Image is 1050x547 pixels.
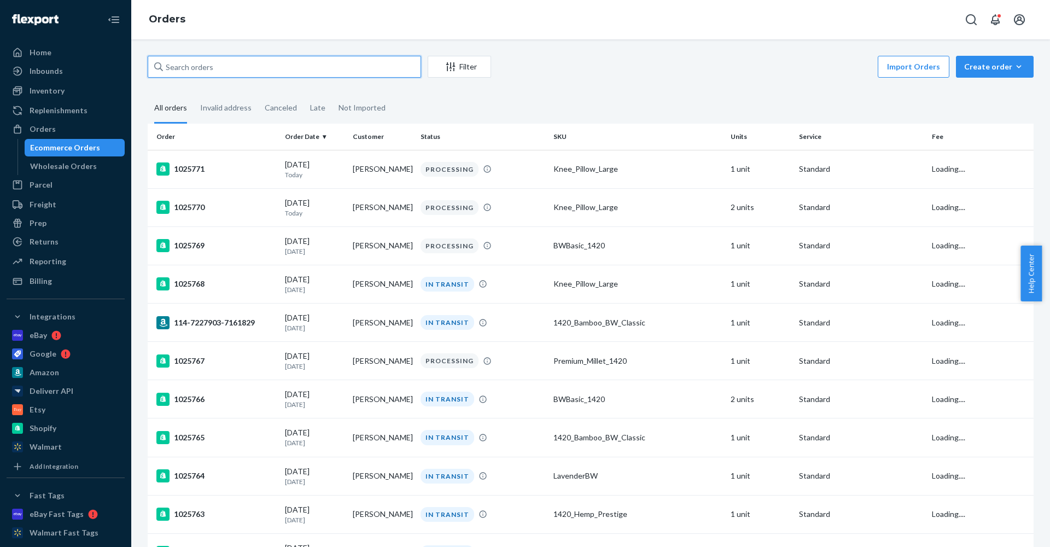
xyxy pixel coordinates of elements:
[156,162,276,176] div: 1025771
[30,330,47,341] div: eBay
[416,124,549,150] th: Status
[30,142,100,153] div: Ecommerce Orders
[7,176,125,194] a: Parcel
[960,9,982,31] button: Open Search Box
[421,507,474,522] div: IN TRANSIT
[7,214,125,232] a: Prep
[30,66,63,77] div: Inbounds
[200,94,252,122] div: Invalid address
[285,247,344,256] p: [DATE]
[353,132,412,141] div: Customer
[348,150,416,188] td: [PERSON_NAME]
[154,94,187,124] div: All orders
[7,196,125,213] a: Freight
[156,239,276,252] div: 1025769
[285,312,344,333] div: [DATE]
[7,327,125,344] a: eBay
[421,277,474,292] div: IN TRANSIT
[7,233,125,251] a: Returns
[348,457,416,495] td: [PERSON_NAME]
[726,495,794,533] td: 1 unit
[156,469,276,482] div: 1025764
[156,316,276,329] div: 114-7227903-7161829
[7,364,125,381] a: Amazon
[927,150,1034,188] td: Loading....
[30,179,52,190] div: Parcel
[285,323,344,333] p: [DATE]
[878,56,949,78] button: Import Orders
[7,82,125,100] a: Inventory
[1020,246,1042,301] span: Help Center
[795,124,927,150] th: Service
[7,401,125,418] a: Etsy
[285,389,344,409] div: [DATE]
[421,392,474,406] div: IN TRANSIT
[726,124,794,150] th: Units
[285,159,344,179] div: [DATE]
[799,240,923,251] p: Standard
[726,226,794,265] td: 1 unit
[30,276,52,287] div: Billing
[30,441,62,452] div: Walmart
[30,404,45,415] div: Etsy
[348,304,416,342] td: [PERSON_NAME]
[30,256,66,267] div: Reporting
[799,356,923,366] p: Standard
[30,311,75,322] div: Integrations
[421,238,479,253] div: PROCESSING
[149,13,185,25] a: Orders
[927,304,1034,342] td: Loading....
[421,162,479,177] div: PROCESSING
[553,240,722,251] div: BWBasic_1420
[30,199,56,210] div: Freight
[285,197,344,218] div: [DATE]
[30,218,46,229] div: Prep
[927,124,1034,150] th: Fee
[348,342,416,380] td: [PERSON_NAME]
[726,188,794,226] td: 2 units
[339,94,386,122] div: Not Imported
[7,308,125,325] button: Integrations
[927,188,1034,226] td: Loading....
[964,61,1025,72] div: Create order
[553,509,722,520] div: 1420_Hemp_Prestige
[421,353,479,368] div: PROCESSING
[310,94,325,122] div: Late
[285,515,344,525] p: [DATE]
[348,265,416,303] td: [PERSON_NAME]
[799,317,923,328] p: Standard
[30,490,65,501] div: Fast Tags
[7,460,125,473] a: Add Integration
[348,226,416,265] td: [PERSON_NAME]
[726,304,794,342] td: 1 unit
[285,274,344,294] div: [DATE]
[421,315,474,330] div: IN TRANSIT
[148,56,421,78] input: Search orders
[927,265,1034,303] td: Loading....
[30,124,56,135] div: Orders
[799,202,923,213] p: Standard
[799,278,923,289] p: Standard
[285,466,344,486] div: [DATE]
[25,158,125,175] a: Wholesale Orders
[30,161,97,172] div: Wholesale Orders
[30,527,98,538] div: Walmart Fast Tags
[156,201,276,214] div: 1025770
[285,285,344,294] p: [DATE]
[956,56,1034,78] button: Create order
[7,102,125,119] a: Replenishments
[30,367,59,378] div: Amazon
[799,470,923,481] p: Standard
[30,85,65,96] div: Inventory
[428,61,491,72] div: Filter
[7,420,125,437] a: Shopify
[30,423,56,434] div: Shopify
[421,200,479,215] div: PROCESSING
[421,469,474,484] div: IN TRANSIT
[140,4,194,36] ol: breadcrumbs
[553,317,722,328] div: 1420_Bamboo_BW_Classic
[285,400,344,409] p: [DATE]
[984,9,1006,31] button: Open notifications
[7,505,125,523] a: eBay Fast Tags
[726,418,794,457] td: 1 unit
